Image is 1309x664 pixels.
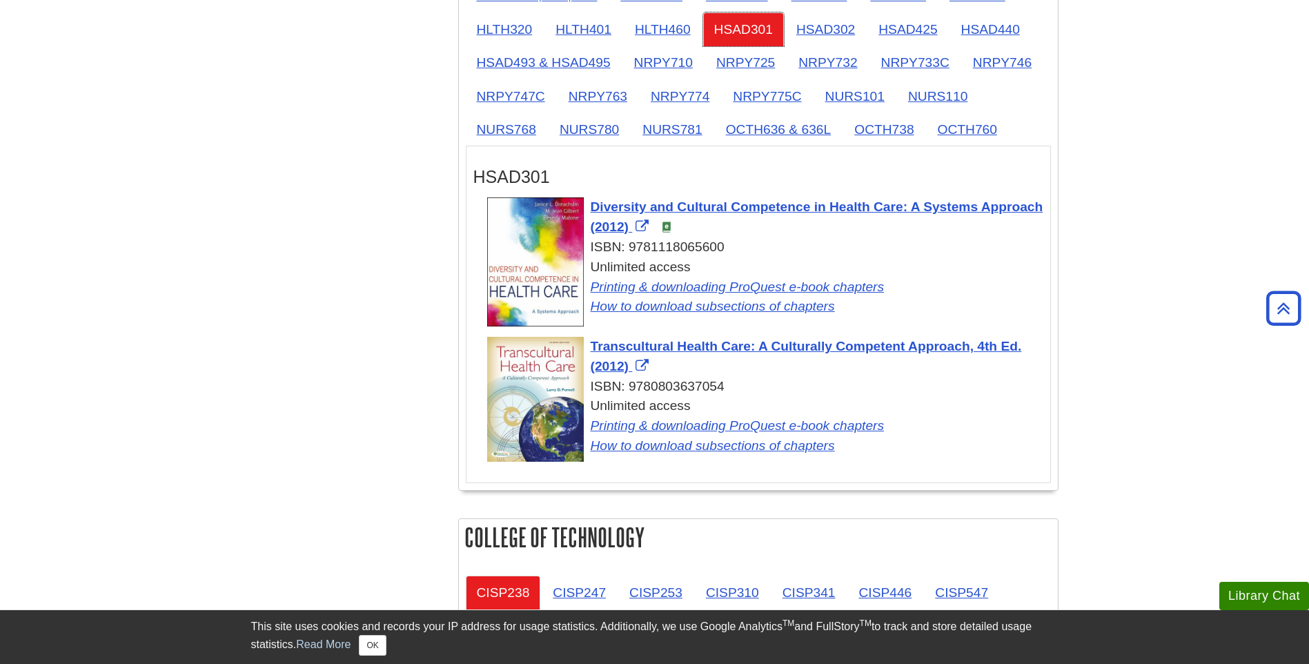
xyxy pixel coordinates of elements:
a: NRPY733C [870,46,961,79]
a: HSAD440 [950,12,1031,46]
a: HSAD425 [867,12,948,46]
a: Link opens in new window [591,418,885,433]
a: NRPY725 [705,46,786,79]
a: CISP253 [618,576,693,609]
a: Read More [296,638,351,650]
sup: TM [783,618,794,628]
a: HSAD493 & HSAD495 [466,46,622,79]
a: OCTH760 [927,113,1008,146]
a: CISP310 [695,576,770,609]
a: NURS780 [549,113,630,146]
a: HLTH320 [466,12,544,46]
h2: College of Technology [459,519,1058,556]
button: Library Chat [1219,582,1309,610]
div: Unlimited access [487,396,1043,456]
span: Transcultural Health Care: A Culturally Competent Approach, 4th Ed. (2012) [591,339,1022,373]
div: ISBN: 9781118065600 [487,237,1043,257]
h3: HSAD301 [473,167,1043,187]
a: Link opens in new window [591,299,835,313]
span: Diversity and Cultural Competence in Health Care: A Systems Approach (2012) [591,199,1043,234]
div: This site uses cookies and records your IP address for usage statistics. Additionally, we use Goo... [251,618,1059,656]
a: NURS110 [897,79,978,113]
a: NRPY747C [466,79,556,113]
a: Link opens in new window [591,280,885,294]
a: Link opens in new window [591,199,1043,234]
a: HSAD301 [703,12,784,46]
a: OCTH738 [843,113,925,146]
a: NRPY746 [962,46,1043,79]
a: HLTH401 [544,12,622,46]
a: NURS101 [814,79,896,113]
img: Cover Art [487,197,584,326]
a: CISP247 [542,576,617,609]
a: Link opens in new window [591,438,835,453]
a: Back to Top [1261,299,1306,318]
a: CISP547 [924,576,999,609]
a: NRPY732 [787,46,868,79]
a: Link opens in new window [591,339,1022,373]
a: CISP341 [771,576,847,609]
div: ISBN: 9780803637054 [487,377,1043,397]
a: CISP446 [847,576,923,609]
a: NURS781 [631,113,713,146]
a: HLTH460 [624,12,702,46]
a: NURS768 [466,113,547,146]
img: e-Book [661,222,672,233]
a: CISP238 [466,576,541,609]
div: Unlimited access [487,257,1043,317]
sup: TM [860,618,872,628]
a: OCTH636 & 636L [715,113,843,146]
a: NRPY763 [558,79,638,113]
button: Close [359,635,386,656]
a: NRPY710 [623,46,704,79]
a: NRPY774 [640,79,720,113]
a: HSAD302 [785,12,866,46]
a: NRPY775C [722,79,812,113]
